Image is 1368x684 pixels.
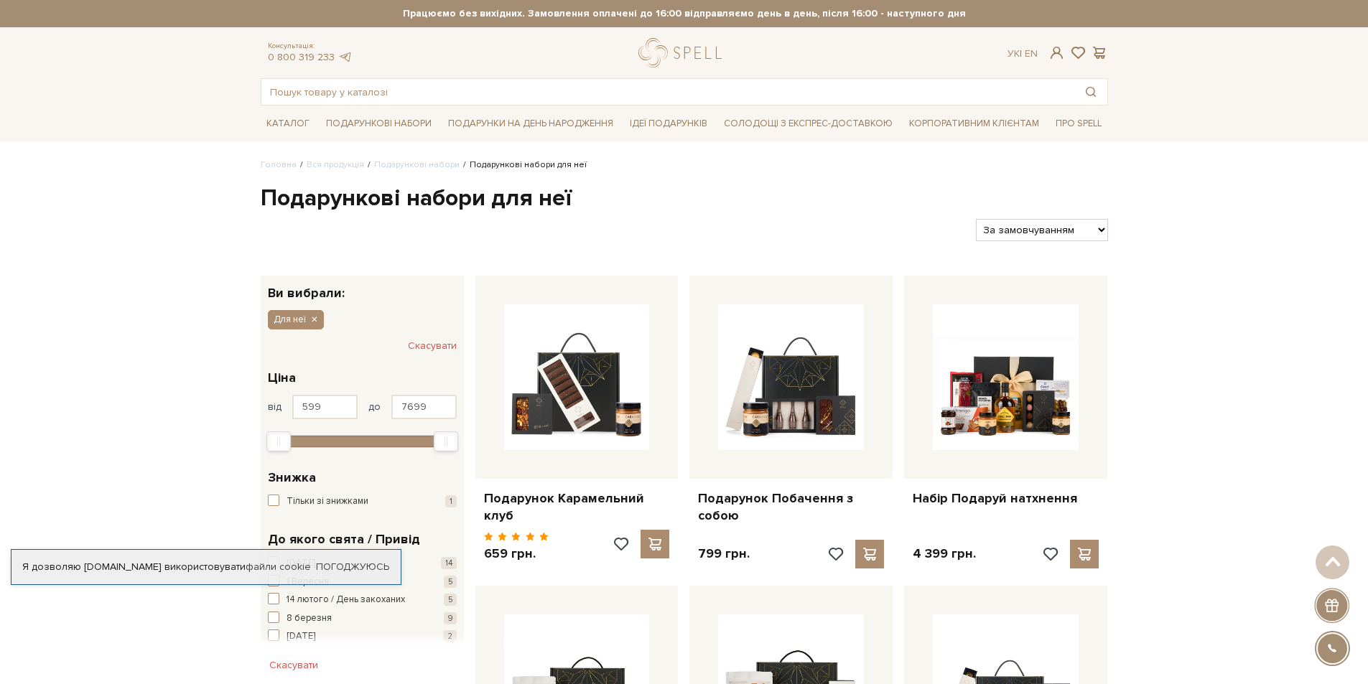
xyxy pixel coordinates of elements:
span: | [1020,47,1022,60]
button: Пошук товару у каталозі [1074,79,1107,105]
p: 799 грн. [698,545,750,562]
span: до [368,400,381,413]
a: Подарунки на День народження [442,113,619,135]
a: Головна [261,159,297,170]
span: 2 [443,630,457,642]
span: До якого свята / Привід [268,530,420,549]
a: Корпоративним клієнтам [903,113,1045,135]
span: 5 [444,594,457,606]
a: Подарунок Карамельний клуб [484,490,670,524]
button: 8 березня 9 [268,612,457,626]
input: Ціна [391,395,457,419]
a: Ідеї подарунків [624,113,713,135]
p: 4 399 грн. [913,545,976,562]
span: Тільки зі знижками [287,495,368,509]
input: Пошук товару у каталозі [261,79,1074,105]
h1: Подарункові набори для неї [261,184,1108,214]
input: Ціна [292,395,358,419]
div: Ви вибрали: [261,276,464,299]
button: Для неї [268,310,324,329]
button: Тільки зі знижками 1 [268,495,457,509]
div: Max [434,431,458,451]
a: Каталог [261,113,315,135]
span: 14 [441,557,457,569]
button: Скасувати [261,654,327,677]
div: Я дозволяю [DOMAIN_NAME] використовувати [11,561,401,573]
a: Вся продукція [307,159,364,170]
p: 659 грн. [484,545,549,562]
a: Подарунок Побачення з собою [698,490,884,524]
span: 14 лютого / День закоханих [287,593,405,607]
button: Скасувати [408,334,457,357]
div: Ук [1008,47,1038,60]
a: файли cookie [246,561,311,573]
a: Набір Подаруй натхнення [913,490,1099,507]
a: Погоджуюсь [316,561,389,573]
span: Консультація: [268,42,353,51]
span: Ціна [268,368,296,388]
a: telegram [338,51,353,63]
strong: Працюємо без вихідних. Замовлення оплачені до 16:00 відправляємо день в день, після 16:00 - насту... [261,7,1108,20]
div: Min [266,431,291,451]
span: Знижка [268,468,316,487]
a: Про Spell [1050,113,1107,135]
span: 1 [445,495,457,507]
a: logo [638,38,728,67]
span: 5 [444,576,457,588]
span: 9 [444,612,457,624]
a: Подарункові набори [320,113,437,135]
span: від [268,400,281,413]
button: 14 лютого / День закоханих 5 [268,593,457,607]
span: 8 березня [287,612,332,626]
li: Подарункові набори для неї [460,159,587,172]
button: [DATE] 2 [268,629,457,644]
a: 0 800 319 233 [268,51,335,63]
span: [DATE] [287,629,315,644]
span: Для неї [274,313,306,326]
a: Солодощі з експрес-доставкою [718,111,898,136]
a: Подарункові набори [374,159,460,170]
a: En [1025,47,1038,60]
